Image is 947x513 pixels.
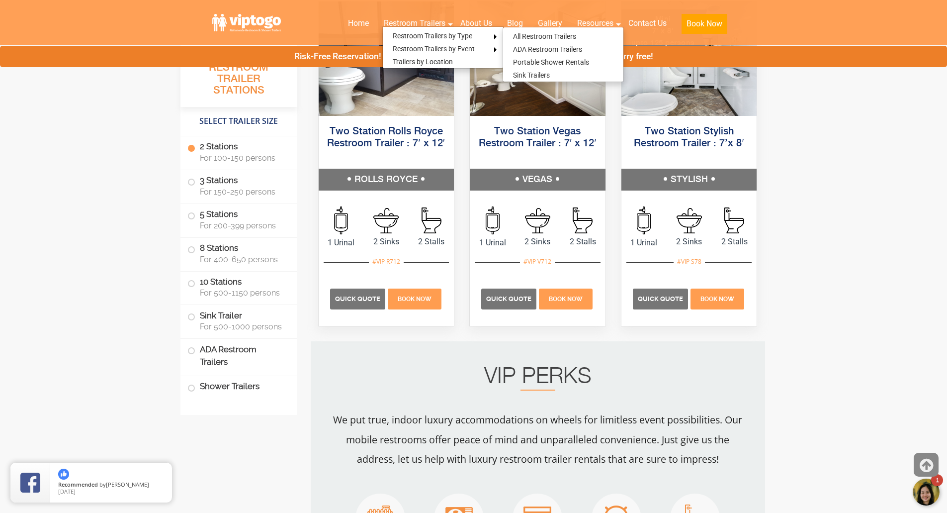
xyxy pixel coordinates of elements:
a: Restroom Trailers [376,12,453,34]
a: Gallery [530,12,570,34]
h3: All Portable Restroom Trailer Stations [180,47,297,107]
a: Trailers by Location [383,55,463,68]
span: 2 Sinks [515,236,560,248]
h2: VIP PERKS [331,367,745,391]
span: [DATE] [58,488,76,495]
label: 8 Stations [187,238,290,269]
a: Restroom Trailers by Type [383,29,482,42]
a: Two Station Rolls Royce Restroom Trailer : 7′ x 12′ [327,126,445,149]
img: an icon of sink [677,208,702,233]
span: by [58,482,164,489]
label: Shower Trailers [187,376,290,398]
a: Book Now [538,294,594,303]
label: ADA Restroom Trailers [187,339,290,373]
a: Book Now [674,12,735,40]
span: Recommended [58,481,98,488]
span: [PERSON_NAME] [106,481,149,488]
label: 2 Stations [187,136,290,167]
a: Resources [570,12,621,34]
a: Sink Trailers [503,69,560,82]
label: Sink Trailer [187,305,290,336]
span: 2 Stalls [409,236,454,248]
a: Home [341,12,376,34]
a: Quick Quote [633,294,689,303]
span: Book Now [700,296,734,303]
span: 2 Sinks [363,236,409,248]
h4: Select Trailer Size [180,112,297,131]
span: For 100-150 persons [200,153,285,163]
a: Quick Quote [330,294,387,303]
span: 1 Urinal [470,237,515,249]
img: an icon of sink [373,208,399,233]
span: For 500-1000 persons [200,322,285,331]
img: an icon of urinal [334,206,348,234]
span: For 400-650 persons [200,255,285,264]
span: Quick Quote [335,295,380,303]
span: For 150-250 persons [200,187,285,197]
div: #VIP S78 [674,255,705,268]
img: an icon of stall [724,207,744,233]
span: Quick Quote [486,295,531,303]
a: Contact Us [621,12,674,34]
a: Two Station Vegas Restroom Trailer : 7′ x 12′ [479,126,597,149]
span: 2 Stalls [712,236,757,248]
span: Quick Quote [638,295,683,303]
a: About Us [453,12,500,34]
a: Portable Shower Rentals [503,56,599,69]
h5: ROLLS ROYCE [319,169,454,191]
img: Review Rating [20,473,40,493]
img: thumbs up icon [58,469,69,480]
a: Book Now [689,294,745,303]
span: Book Now [549,296,583,303]
div: #VIP V712 [520,255,555,268]
a: Two Station Stylish Restroom Trailer : 7’x 8′ [634,126,744,149]
img: an icon of stall [573,207,593,233]
a: All Restroom Trailers [503,30,586,43]
img: an icon of stall [422,207,441,233]
button: Book Now [682,14,727,34]
a: Quick Quote [481,294,538,303]
p: We put true, indoor luxury accommodations on wheels for limitless event possibilities. Our mobile... [331,410,745,469]
div: #VIP R712 [369,255,404,268]
label: 5 Stations [187,204,290,235]
a: Book Now [386,294,442,303]
span: 1 Urinal [621,237,667,249]
a: ADA Restroom Trailers [503,43,592,56]
span: 2 Stalls [560,236,605,248]
span: For 500-1150 persons [200,288,285,298]
img: an icon of urinal [486,206,500,234]
span: Book Now [398,296,431,303]
span: 2 Sinks [667,236,712,248]
span: For 200-399 persons [200,221,285,230]
img: an icon of urinal [637,206,651,234]
label: 10 Stations [187,272,290,303]
iframe: Live Chat Button [830,471,947,513]
h5: STYLISH [621,169,757,191]
img: an icon of sink [525,208,550,233]
h5: VEGAS [470,169,605,191]
label: 3 Stations [187,170,290,201]
span: 1 Urinal [319,237,364,249]
a: Restroom Trailers by Event [383,42,485,55]
a: Blog [500,12,530,34]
